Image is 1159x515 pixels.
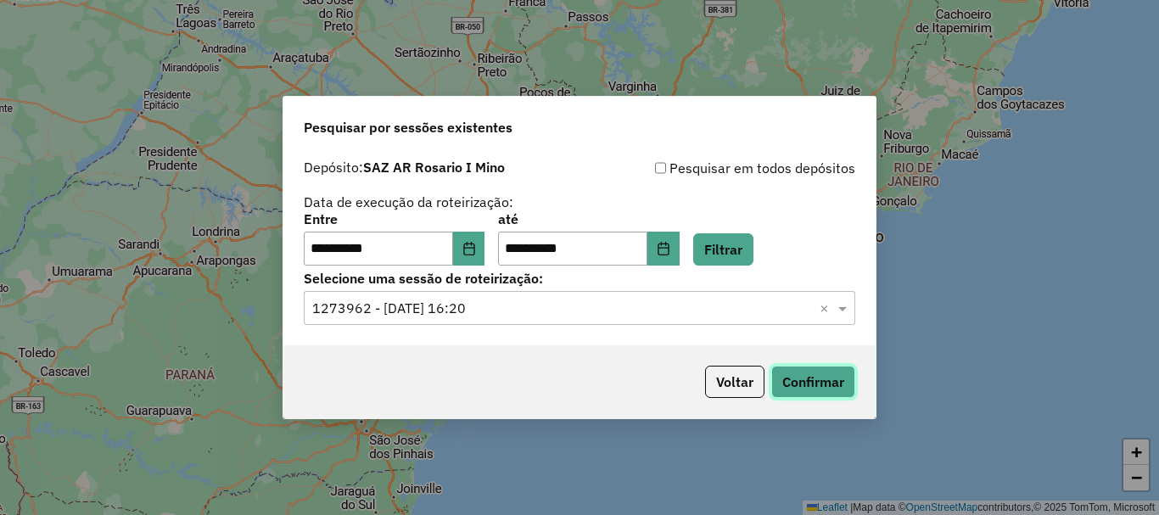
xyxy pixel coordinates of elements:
[771,366,855,398] button: Confirmar
[304,117,512,137] span: Pesquisar por sessões existentes
[647,232,680,266] button: Choose Date
[498,209,679,229] label: até
[304,268,855,288] label: Selecione uma sessão de roteirização:
[363,159,505,176] strong: SAZ AR Rosario I Mino
[453,232,485,266] button: Choose Date
[304,157,505,177] label: Depósito:
[304,192,513,212] label: Data de execução da roteirização:
[579,158,855,178] div: Pesquisar em todos depósitos
[693,233,753,266] button: Filtrar
[705,366,764,398] button: Voltar
[820,298,834,318] span: Clear all
[304,209,484,229] label: Entre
